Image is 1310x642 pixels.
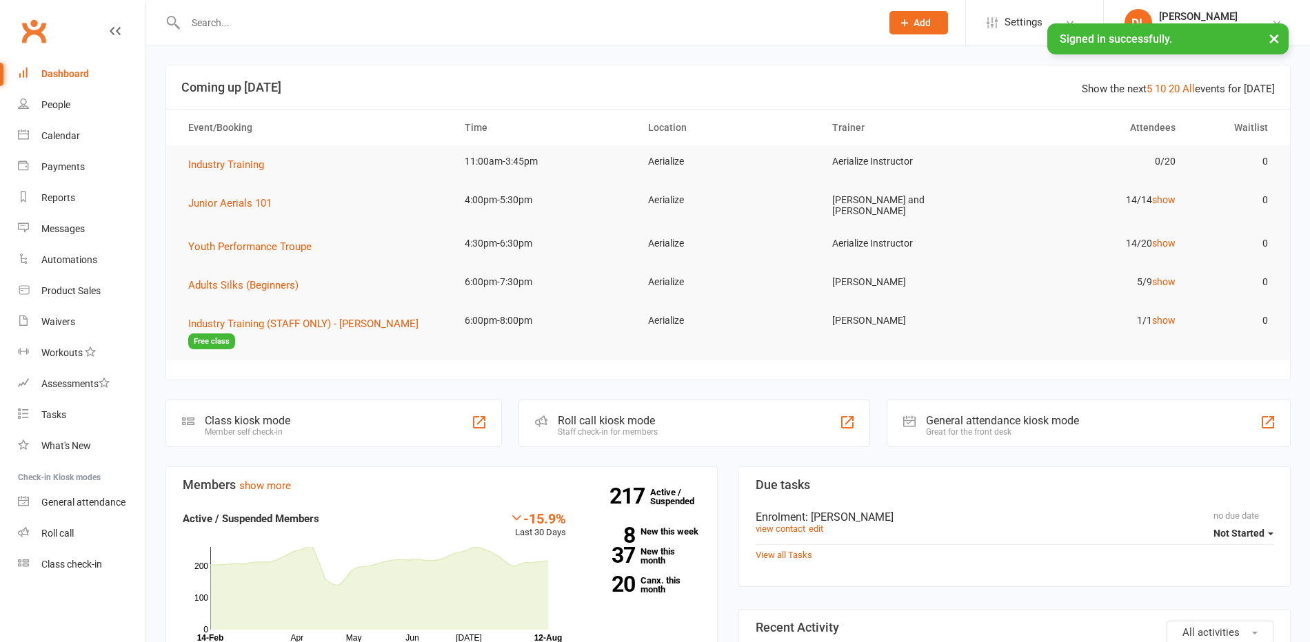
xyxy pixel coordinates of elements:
div: People [41,99,70,110]
td: 4:30pm-6:30pm [452,227,636,260]
td: [PERSON_NAME] and [PERSON_NAME] [820,184,1004,227]
a: People [18,90,145,121]
td: Aerialize Instructor [820,227,1004,260]
td: Aerialize Instructor [820,145,1004,178]
a: Messages [18,214,145,245]
a: 20 [1169,83,1180,95]
div: Member self check-in [205,427,290,437]
a: Product Sales [18,276,145,307]
span: Add [914,17,931,28]
a: Waivers [18,307,145,338]
button: Add [889,11,948,34]
span: Adults Silks (Beginners) [188,279,299,291]
div: Enrolment [756,510,1273,524]
div: What's New [41,440,91,451]
td: 6:00pm-8:00pm [452,304,636,337]
a: 10 [1155,83,1166,95]
button: Adults Silks (Beginners) [188,277,308,293]
a: Automations [18,245,145,276]
a: View all Tasks [756,550,812,560]
th: Event/Booking [176,110,452,145]
th: Attendees [1004,110,1188,145]
th: Waitlist [1188,110,1280,145]
h3: Recent Activity [756,621,1273,634]
div: General attendance [41,497,125,508]
div: Automations [41,254,97,265]
button: Junior Aerials 101 [188,195,281,211]
div: Last 30 Days [510,510,566,540]
div: Show the next events for [DATE] [1082,81,1275,97]
td: [PERSON_NAME] [820,266,1004,298]
div: Staff check-in for members [558,427,658,437]
a: show [1152,194,1176,205]
div: Calendar [41,130,80,141]
div: Roll call kiosk mode [558,414,658,427]
div: DL [1125,9,1152,37]
div: Workouts [41,347,83,358]
strong: 8 [587,525,635,546]
a: Assessments [18,369,145,400]
div: [PERSON_NAME] [1159,10,1238,23]
a: show [1152,238,1176,249]
div: Great for the front desk [926,427,1079,437]
a: 5 [1147,83,1152,95]
th: Trainer [820,110,1004,145]
a: Class kiosk mode [18,549,145,580]
strong: 20 [587,574,635,594]
a: Payments [18,152,145,183]
td: [PERSON_NAME] [820,304,1004,337]
button: × [1262,23,1287,53]
a: view contact [756,524,805,534]
td: Aerialize [636,145,820,178]
a: 8New this week [587,527,701,536]
h3: Members [183,478,701,492]
td: 14/14 [1004,184,1188,216]
div: General attendance kiosk mode [926,414,1079,427]
span: Settings [1005,7,1042,38]
button: Not Started [1213,521,1273,546]
a: show [1152,276,1176,287]
a: Dashboard [18,59,145,90]
a: show more [239,479,291,492]
a: Roll call [18,518,145,549]
div: Messages [41,223,85,234]
a: What's New [18,431,145,462]
td: 0 [1188,145,1280,178]
a: Workouts [18,338,145,369]
h3: Coming up [DATE] [181,81,1275,94]
span: Youth Performance Troupe [188,240,312,253]
td: 1/1 [1004,304,1188,337]
div: Reports [41,192,75,203]
td: Aerialize [636,184,820,216]
a: Tasks [18,400,145,431]
strong: 37 [587,545,635,566]
div: -15.9% [510,510,566,526]
a: Reports [18,183,145,214]
td: 0 [1188,266,1280,298]
td: 0 [1188,304,1280,337]
div: Aerialize [1159,23,1238,35]
a: 37New this month [587,547,701,565]
span: Junior Aerials 101 [188,197,272,209]
a: General attendance kiosk mode [18,487,145,518]
div: Product Sales [41,285,101,296]
span: All activities [1182,626,1240,639]
div: Dashboard [41,68,89,79]
div: Assessments [41,378,110,389]
span: Free class [188,333,235,349]
span: Not Started [1213,528,1264,539]
h3: Due tasks [756,478,1273,492]
span: Signed in successfully. [1060,32,1172,45]
div: Waivers [41,316,75,327]
td: 0 [1188,227,1280,260]
button: Youth Performance Troupe [188,238,321,255]
a: 20Canx. this month [587,576,701,594]
button: Industry Training [188,156,274,173]
button: Industry Training (STAFF ONLY) - [PERSON_NAME]Free class [188,315,440,349]
th: Location [636,110,820,145]
td: 4:00pm-5:30pm [452,184,636,216]
strong: 217 [609,486,650,506]
span: Industry Training [188,158,264,171]
a: All [1182,83,1195,95]
div: Class kiosk mode [205,414,290,427]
